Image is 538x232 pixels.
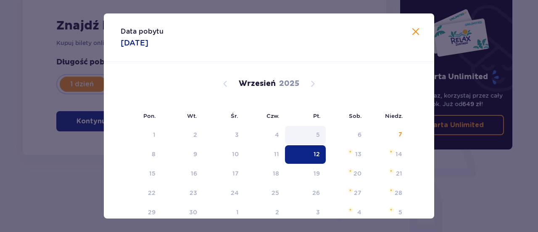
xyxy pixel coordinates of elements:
[161,126,203,144] td: Not available. wtorek, 2 września 2025
[326,145,367,164] td: sobota, 13 września 2025
[367,145,408,164] td: niedziela, 14 września 2025
[161,145,203,164] td: wtorek, 9 września 2025
[285,145,326,164] td: Selected. piątek, 12 września 2025
[245,145,285,164] td: czwartek, 11 września 2025
[314,150,320,158] div: 12
[203,126,245,144] td: Not available. środa, 3 września 2025
[232,150,239,158] div: 10
[245,126,285,144] td: Not available. czwartek, 4 września 2025
[235,131,239,139] div: 3
[193,150,197,158] div: 9
[355,150,361,158] div: 13
[266,112,280,119] small: Czw.
[152,150,156,158] div: 8
[326,126,367,144] td: Not available. sobota, 6 września 2025
[279,79,299,89] p: 2025
[121,38,148,48] p: [DATE]
[358,131,361,139] div: 6
[316,131,320,139] div: 5
[275,131,279,139] div: 4
[143,112,156,119] small: Pon.
[153,131,156,139] div: 1
[313,112,321,119] small: Pt.
[239,79,276,89] p: Wrzesień
[385,112,403,119] small: Niedz.
[349,112,362,119] small: Sob.
[274,150,279,158] div: 11
[285,126,326,144] td: Not available. piątek, 5 września 2025
[121,27,164,36] p: Data pobytu
[203,145,245,164] td: środa, 10 września 2025
[187,112,197,119] small: Wt.
[193,131,197,139] div: 2
[121,126,161,144] td: Not available. poniedziałek, 1 września 2025
[121,145,161,164] td: poniedziałek, 8 września 2025
[367,126,408,144] td: Not available. niedziela, 7 września 2025
[231,112,238,119] small: Śr.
